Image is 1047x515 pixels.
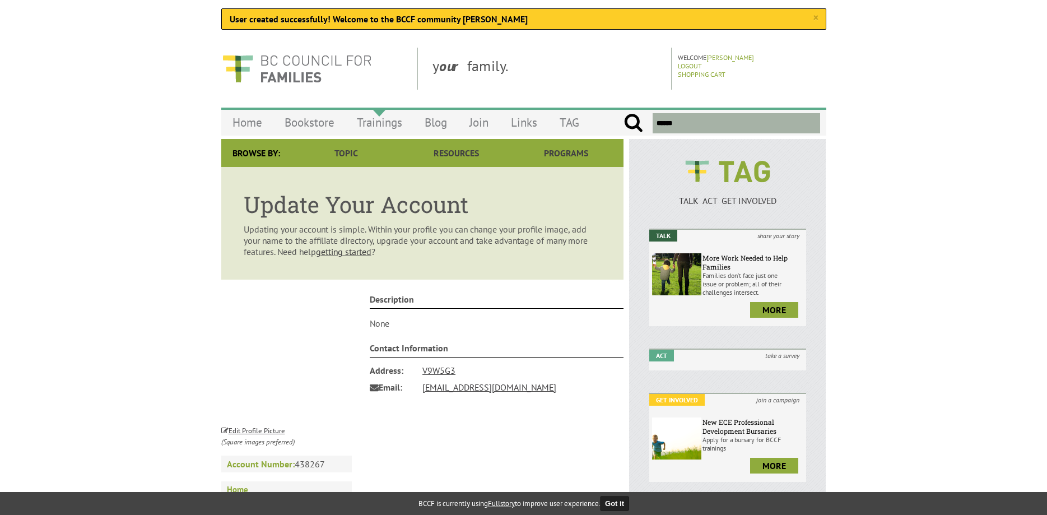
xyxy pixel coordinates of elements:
[706,53,754,62] a: [PERSON_NAME]
[227,458,295,470] strong: Account Number:
[649,230,677,242] em: Talk
[370,294,623,309] h4: Description
[221,8,826,30] div: User created successfully! Welcome to the BCCF community [PERSON_NAME]
[422,382,556,393] a: [EMAIL_ADDRESS][DOMAIN_NAME]
[370,379,415,396] span: Email
[221,437,295,447] i: (Square images preferred)
[678,70,725,78] a: Shopping Cart
[370,342,623,358] h4: Contact Information
[500,109,548,136] a: Links
[751,230,806,242] i: share your story
[370,318,623,329] p: None
[221,481,351,498] a: Home
[702,435,803,452] p: Apply for a bursary for BCCF trainings
[422,365,455,376] a: V9W5G3
[702,253,803,271] h6: More Work Needed to Help Families
[649,195,807,206] p: TALK ACT GET INVOLVED
[401,139,511,167] a: Resources
[649,350,674,361] em: Act
[649,184,807,206] a: TALK ACT GET INVOLVED
[750,394,806,406] i: join a campaign
[702,417,803,435] h6: New ECE Professional Development Bursaries
[413,109,458,136] a: Blog
[488,499,515,508] a: Fullstory
[424,48,672,90] div: y family.
[702,271,803,296] p: Families don’t face just one issue or problem; all of their challenges intersect.
[439,57,467,75] strong: our
[221,139,291,167] div: Browse By:
[649,394,705,406] em: Get Involved
[813,12,818,24] a: ×
[273,109,346,136] a: Bookstore
[677,150,778,193] img: BCCF's TAG Logo
[623,113,643,133] input: Submit
[511,139,621,167] a: Programs
[221,167,623,280] article: Updating your account is simple. Within your profile you can change your profile image, add your ...
[750,302,798,318] a: more
[370,362,415,379] span: Address
[221,424,285,435] a: Edit Profile Picture
[316,246,371,257] a: getting started
[458,109,500,136] a: Join
[221,48,373,90] img: BC Council for FAMILIES
[601,497,629,511] button: Got it
[548,109,590,136] a: TAG
[221,426,285,435] small: Edit Profile Picture
[221,109,273,136] a: Home
[244,189,601,219] h1: Update Your Account
[291,139,401,167] a: Topic
[678,62,702,70] a: Logout
[750,458,798,474] a: more
[221,456,352,472] p: 438267
[759,350,806,361] i: take a survey
[678,53,823,62] p: Welcome
[346,109,413,136] a: Trainings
